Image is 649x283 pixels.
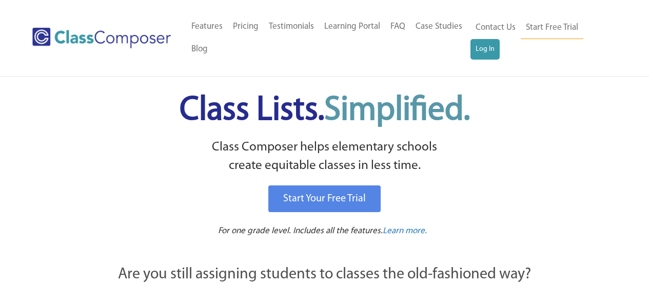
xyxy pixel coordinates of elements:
[521,16,583,40] a: Start Free Trial
[186,38,213,61] a: Blog
[186,15,228,38] a: Features
[62,138,588,176] p: Class Composer helps elementary schools create equitable classes in less time.
[383,227,427,235] span: Learn more.
[319,15,385,38] a: Learning Portal
[383,225,427,238] a: Learn more.
[268,185,381,212] a: Start Your Free Trial
[324,94,470,127] span: Simplified.
[228,15,264,38] a: Pricing
[218,227,383,235] span: For one grade level. Includes all the features.
[410,15,467,38] a: Case Studies
[186,15,470,61] nav: Header Menu
[264,15,319,38] a: Testimonials
[283,194,366,204] span: Start Your Free Trial
[470,16,609,60] nav: Header Menu
[32,28,171,48] img: Class Composer
[385,15,410,38] a: FAQ
[470,16,521,39] a: Contact Us
[180,94,470,127] span: Class Lists.
[470,39,500,60] a: Log In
